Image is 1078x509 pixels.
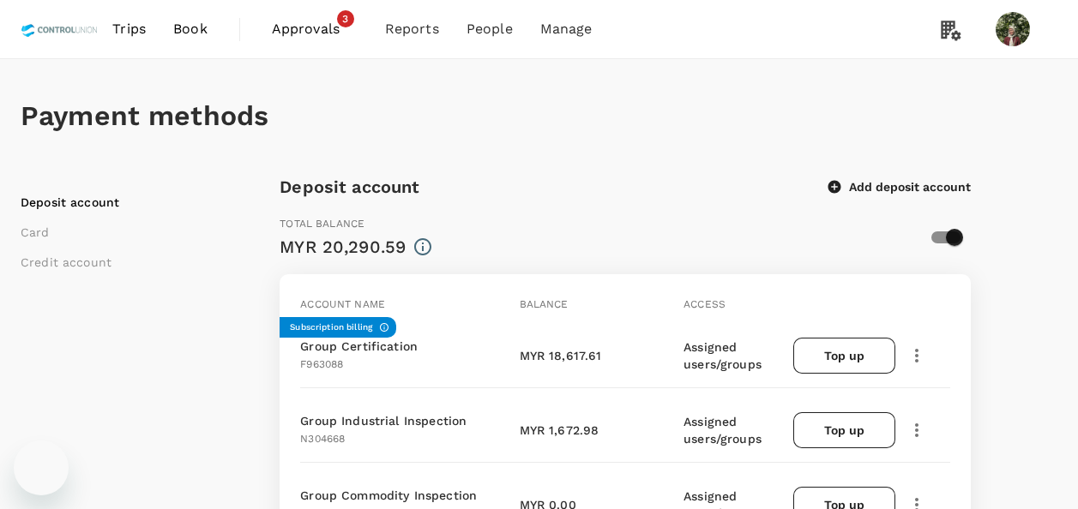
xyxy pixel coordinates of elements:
[21,194,235,211] li: Deposit account
[280,173,419,201] h6: Deposit account
[300,487,477,504] p: Group Commodity Inspection
[14,440,69,495] iframe: Button to launch messaging window
[684,298,726,310] span: Access
[300,298,385,310] span: Account name
[173,19,208,39] span: Book
[520,347,602,364] p: MYR 18,617.61
[385,19,439,39] span: Reports
[300,433,345,445] span: N304668
[21,224,235,241] li: Card
[828,179,971,195] button: Add deposit account
[520,422,599,439] p: MYR 1,672.98
[793,338,896,374] button: Top up
[520,298,569,310] span: Balance
[112,19,146,39] span: Trips
[21,254,235,271] li: Credit account
[684,340,762,371] span: Assigned users/groups
[300,338,418,355] p: Group Certification
[280,218,364,230] span: Total balance
[290,320,372,334] h6: Subscription billing
[540,19,593,39] span: Manage
[272,19,358,39] span: Approvals
[21,100,1057,132] h1: Payment methods
[996,12,1030,46] img: Nurnasyrah Binti Abdul Ghafur
[300,412,467,429] p: Group Industrial Inspection
[684,415,762,446] span: Assigned users/groups
[337,10,354,27] span: 3
[793,412,896,448] button: Top up
[300,358,343,370] span: F963088
[467,19,513,39] span: People
[280,233,406,260] div: MYR 20,290.59
[21,10,99,48] img: Control Union Malaysia Sdn. Bhd.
